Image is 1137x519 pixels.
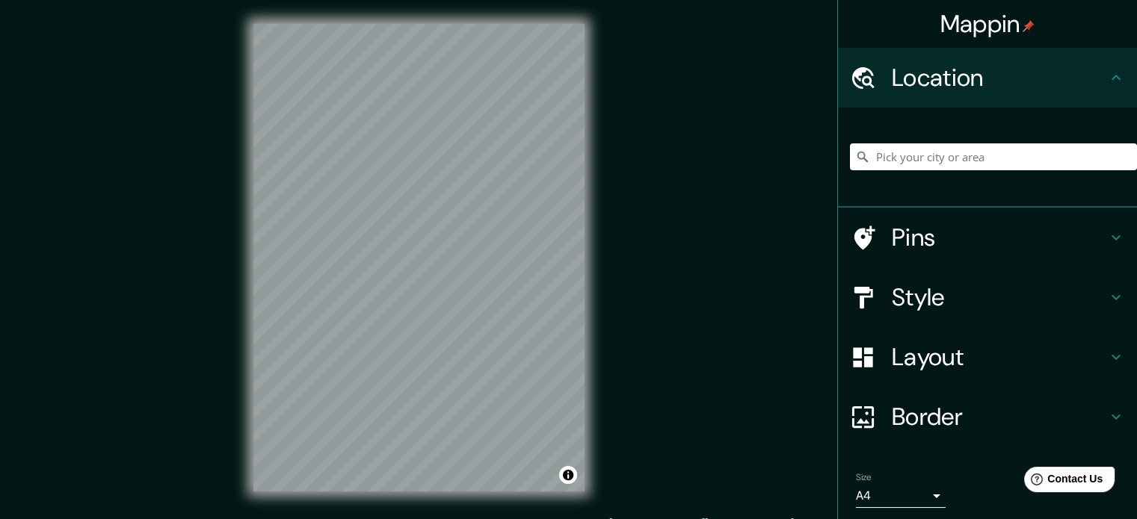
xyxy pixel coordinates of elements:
[838,327,1137,387] div: Layout
[1023,20,1035,32] img: pin-icon.png
[838,267,1137,327] div: Style
[892,282,1107,312] h4: Style
[838,208,1137,267] div: Pins
[838,48,1137,108] div: Location
[892,63,1107,93] h4: Location
[850,143,1137,170] input: Pick your city or area
[856,471,872,484] label: Size
[856,484,946,508] div: A4
[892,223,1107,252] h4: Pins
[892,342,1107,372] h4: Layout
[1004,461,1121,503] iframe: Help widget launcher
[940,9,1035,39] h4: Mappin
[838,387,1137,447] div: Border
[892,402,1107,432] h4: Border
[253,24,585,491] canvas: Map
[559,466,577,484] button: Toggle attribution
